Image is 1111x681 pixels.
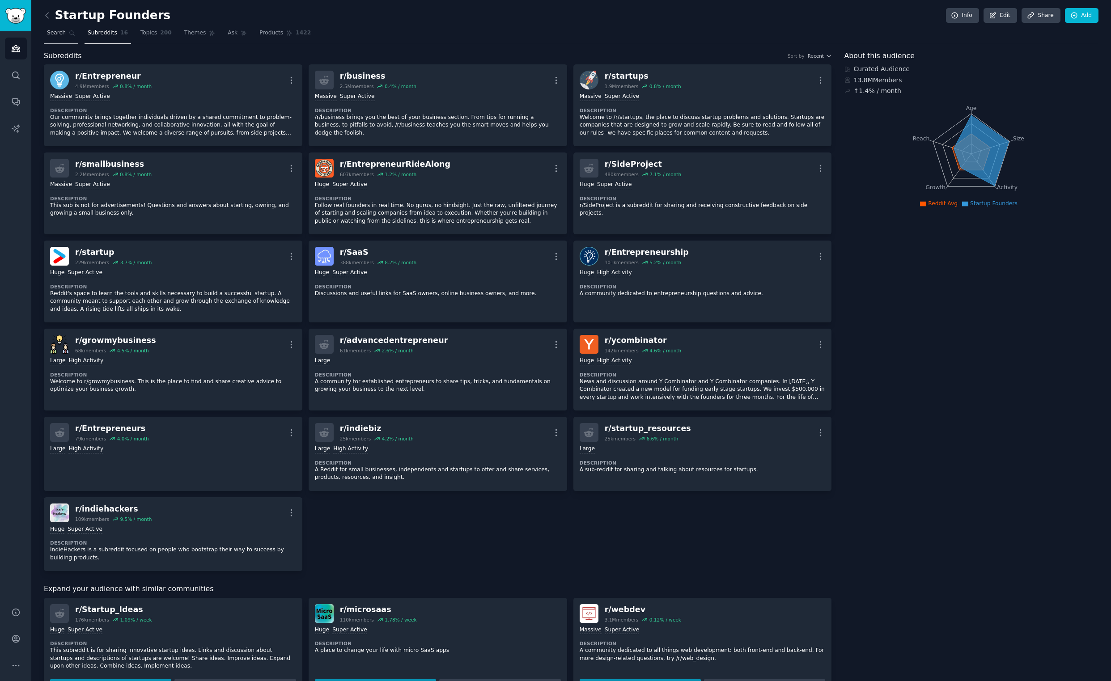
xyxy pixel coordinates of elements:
div: 2.6 % / month [382,347,414,354]
div: 607k members [340,171,374,178]
div: r/ webdev [605,604,681,615]
div: r/ startups [605,71,681,82]
div: r/ EntrepreneurRideAlong [340,159,450,170]
div: Massive [315,93,337,101]
p: Follow real founders in real time. No gurus, no hindsight. Just the raw, unfiltered journey of st... [315,202,561,225]
span: About this audience [844,51,915,62]
dt: Description [50,195,296,202]
a: Info [946,8,979,23]
img: Entrepreneur [50,71,69,89]
a: Topics200 [137,26,175,44]
div: 8.2 % / month [385,259,416,266]
div: 4.5 % / month [117,347,149,354]
div: 101k members [605,259,639,266]
a: r/SideProject480kmembers7.1% / monthHugeSuper ActiveDescriptionr/SideProject is a subreddit for s... [573,152,832,234]
img: GummySearch logo [5,8,26,24]
button: Recent [808,53,832,59]
img: indiehackers [50,503,69,522]
div: Sort by [788,53,805,59]
div: 3.7 % / month [120,259,152,266]
div: 79k members [75,436,106,442]
dt: Description [580,107,826,114]
img: SaaS [315,247,334,266]
div: 1.78 % / week [385,617,416,623]
div: Massive [50,181,72,189]
div: Massive [580,93,602,101]
div: ↑ 1.4 % / month [854,86,901,96]
span: Reddit Avg [928,200,958,207]
div: Huge [50,525,64,534]
span: Themes [184,29,206,37]
div: Super Active [68,525,102,534]
div: Huge [50,626,64,634]
div: Super Active [340,93,375,101]
dt: Description [50,640,296,647]
div: High Activity [333,445,368,453]
p: A place to change your life with micro SaaS apps [315,647,561,655]
p: A Reddit for small businesses, independents and startups to offer and share services, products, r... [315,466,561,482]
div: Super Active [332,269,367,277]
img: EntrepreneurRideAlong [315,159,334,178]
div: r/ smallbusiness [75,159,152,170]
img: microsaas [315,604,334,623]
div: 110k members [340,617,374,623]
div: 4.2 % / month [382,436,414,442]
span: Products [259,29,283,37]
div: Large [315,357,330,365]
div: Super Active [605,626,640,634]
div: Curated Audience [844,64,1099,74]
div: r/ startup_resources [605,423,691,434]
div: Super Active [605,93,640,101]
dt: Description [50,283,296,290]
a: Products1422 [256,26,314,44]
p: Reddit's space to learn the tools and skills necessary to build a successful startup. A community... [50,290,296,313]
div: r/ business [340,71,416,82]
img: growmybusiness [50,335,69,354]
div: Huge [580,357,594,365]
div: 1.2 % / month [385,171,416,178]
a: Edit [984,8,1017,23]
dt: Description [315,460,561,466]
div: High Activity [68,445,103,453]
div: r/ microsaas [340,604,417,615]
div: 229k members [75,259,109,266]
span: Search [47,29,66,37]
span: 16 [120,29,128,37]
div: Large [580,445,595,453]
h2: Startup Founders [44,8,170,23]
dt: Description [50,372,296,378]
div: Huge [580,269,594,277]
p: Welcome to r/growmybusiness. This is the place to find and share creative advice to optimize your... [50,378,296,393]
a: EntrepreneurRideAlongr/EntrepreneurRideAlong607kmembers1.2% / monthHugeSuper ActiveDescriptionFol... [309,152,567,234]
div: r/ Entrepreneur [75,71,152,82]
a: Entrepreneurr/Entrepreneur4.9Mmembers0.8% / monthMassiveSuper ActiveDescriptionOur community brin... [44,64,302,146]
div: Large [315,445,330,453]
div: Super Active [332,626,367,634]
dt: Description [315,107,561,114]
a: growmybusinessr/growmybusiness68kmembers4.5% / monthLargeHigh ActivityDescriptionWelcome to r/gro... [44,329,302,410]
div: r/ SideProject [605,159,681,170]
div: 4.9M members [75,83,109,89]
a: Themes [181,26,219,44]
dt: Description [315,640,561,647]
span: Subreddits [44,51,82,62]
a: r/startup_resources25kmembers6.6% / monthLargeDescriptionA sub-reddit for sharing and talking abo... [573,417,832,491]
div: High Activity [597,357,632,365]
div: 0.4 % / month [385,83,416,89]
div: Massive [50,93,72,101]
a: r/indiebiz25kmembers4.2% / monthLargeHigh ActivityDescriptionA Reddit for small businesses, indep... [309,417,567,491]
div: 0.12 % / week [649,617,681,623]
div: r/ Entrepreneurship [605,247,689,258]
dt: Description [50,107,296,114]
a: r/smallbusiness2.2Mmembers0.8% / monthMassiveSuper ActiveDescriptionThis sub is not for advertise... [44,152,302,234]
p: /r/business brings you the best of your business section. From tips for running a business, to pi... [315,114,561,137]
div: Huge [315,181,329,189]
div: 1.09 % / week [120,617,152,623]
div: 480k members [605,171,639,178]
span: Expand your audience with similar communities [44,584,213,595]
dt: Description [580,195,826,202]
div: 4.0 % / month [117,436,149,442]
div: r/ Startup_Ideas [75,604,152,615]
div: 5.2 % / month [649,259,681,266]
a: Subreddits16 [85,26,131,44]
